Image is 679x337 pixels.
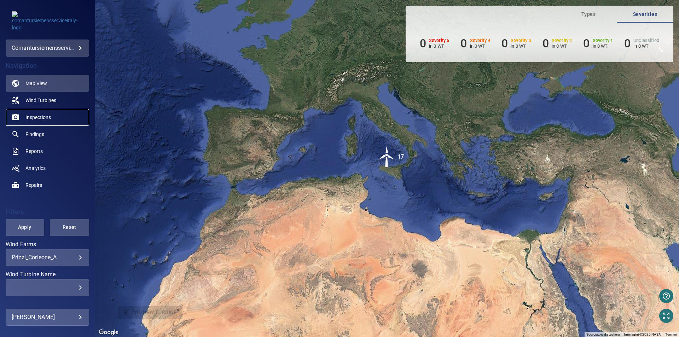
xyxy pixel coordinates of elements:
[429,38,449,43] h6: Severity 5
[420,37,449,50] li: Severity 5
[25,114,51,121] span: Inspections
[6,249,89,266] div: Wind Farms
[25,97,56,104] span: Wind Turbines
[542,37,549,50] h6: 0
[511,43,531,49] p: in 0 WT
[583,37,590,50] h6: 0
[6,208,89,215] h4: Filters
[6,272,89,277] label: Wind Turbine Name
[97,328,120,337] img: Google
[593,43,613,49] p: in 0 WT
[14,223,35,232] span: Apply
[542,37,572,50] li: Severity 2
[376,146,397,168] gmp-advanced-marker: 17
[460,37,490,50] li: Severity 4
[6,109,89,126] a: inspections noActive
[6,160,89,177] a: analytics noActive
[12,42,83,54] div: comantursiemensserviceitaly
[586,332,620,337] button: Scorciatoie da tastiera
[621,10,669,19] span: Severities
[6,126,89,143] a: findings noActive
[6,75,89,92] a: map active
[6,143,89,160] a: reports noActive
[5,219,44,236] button: Apply
[665,332,677,336] a: Termini (si apre in una nuova scheda)
[6,40,89,57] div: comantursiemensserviceitaly
[6,242,89,247] label: Wind Farms
[470,43,491,49] p: in 0 WT
[501,37,531,50] li: Severity 3
[25,148,43,155] span: Reports
[624,332,661,336] span: Immagini ©2025 NASA
[12,254,83,261] div: Prizzi_Corleone_A
[12,312,83,323] div: [PERSON_NAME]
[50,219,89,236] button: Reset
[97,328,120,337] a: Visualizza questa zona in Google Maps (in una nuova finestra)
[624,37,631,50] h6: 0
[6,62,89,69] h4: Navigation
[420,37,426,50] h6: 0
[397,146,404,167] div: 17
[25,182,42,189] span: Repairs
[6,279,89,296] div: Wind Turbine Name
[593,38,613,43] h6: Severity 1
[633,38,659,43] h6: Unclassified
[552,43,572,49] p: in 0 WT
[376,146,397,167] img: windFarmIcon.svg
[25,80,47,87] span: Map View
[6,92,89,109] a: windturbines noActive
[429,43,449,49] p: in 0 WT
[564,10,613,19] span: Types
[624,37,659,50] li: Severity Unclassified
[59,223,80,232] span: Reset
[6,177,89,194] a: repairs noActive
[460,37,467,50] h6: 0
[633,43,659,49] p: in 0 WT
[12,11,83,31] img: comantursiemensserviceitaly-logo
[552,38,572,43] h6: Severity 2
[501,37,508,50] h6: 0
[583,37,613,50] li: Severity 1
[25,165,46,172] span: Analytics
[511,38,531,43] h6: Severity 3
[470,38,491,43] h6: Severity 4
[25,131,44,138] span: Findings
